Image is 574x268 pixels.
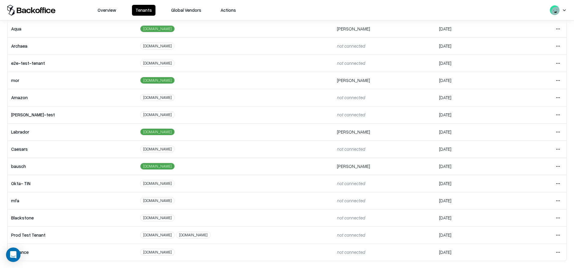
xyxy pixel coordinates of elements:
span: not connected [337,60,365,66]
div: [DOMAIN_NAME] [140,146,175,153]
span: [PERSON_NAME] [337,163,370,169]
td: [DATE] [435,72,508,89]
td: Labrador [8,123,136,140]
div: [DOMAIN_NAME] [140,128,175,135]
td: [DATE] [435,37,508,55]
div: [DOMAIN_NAME] [140,180,175,187]
div: Open Intercom Messenger [6,248,20,262]
td: Prod Test Tenant [8,226,136,244]
span: not connected [337,146,365,152]
span: not connected [337,215,365,220]
div: [DOMAIN_NAME] [140,111,175,118]
td: Advance [8,244,136,261]
button: Global Vendors [168,5,205,16]
div: [DOMAIN_NAME] [140,249,175,256]
span: [PERSON_NAME] [337,26,370,31]
td: [DATE] [435,106,508,123]
td: [DATE] [435,209,508,226]
div: [DOMAIN_NAME] [140,60,175,67]
div: [DOMAIN_NAME] [140,197,175,204]
span: not connected [337,198,365,203]
button: Actions [217,5,240,16]
td: Okta- TIN [8,175,136,192]
span: not connected [337,249,365,255]
td: [DATE] [435,192,508,209]
div: [DOMAIN_NAME] [140,77,175,84]
div: [DOMAIN_NAME] [176,232,211,238]
div: [DOMAIN_NAME] [140,163,175,170]
td: [DATE] [435,55,508,72]
td: mor [8,72,136,89]
td: [DATE] [435,244,508,261]
span: not connected [337,95,365,100]
button: Overview [94,5,120,16]
div: [DOMAIN_NAME] [140,43,175,49]
span: not connected [337,43,365,49]
span: not connected [337,232,365,238]
td: [DATE] [435,140,508,158]
td: Blackstone [8,209,136,226]
td: Archaea [8,37,136,55]
td: e2e-test-tenant [8,55,136,72]
span: [PERSON_NAME] [337,77,370,83]
td: [DATE] [435,226,508,244]
td: Aqua [8,20,136,37]
div: [DOMAIN_NAME] [140,25,175,32]
td: mfa [8,192,136,209]
td: [DATE] [435,123,508,140]
td: [PERSON_NAME]-test [8,106,136,123]
div: [DOMAIN_NAME] [140,232,175,238]
td: [DATE] [435,89,508,106]
span: not connected [337,112,365,117]
td: [DATE] [435,175,508,192]
td: [DATE] [435,20,508,37]
td: Amazon [8,89,136,106]
div: [DOMAIN_NAME] [140,94,175,101]
span: not connected [337,181,365,186]
td: Caesars [8,140,136,158]
button: Tenants [132,5,155,16]
td: bausch [8,158,136,175]
td: [DATE] [435,158,508,175]
div: [DOMAIN_NAME] [140,214,175,221]
span: [PERSON_NAME] [337,129,370,134]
